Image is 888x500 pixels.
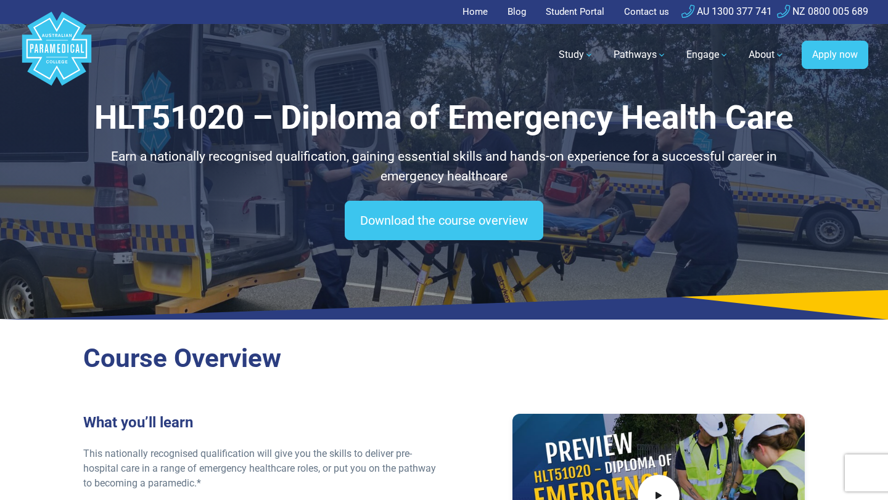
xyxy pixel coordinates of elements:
a: Download the course overview [345,201,543,240]
a: Study [551,38,601,72]
a: NZ 0800 005 689 [777,6,868,17]
a: Apply now [802,41,868,69]
a: About [741,38,792,72]
h1: HLT51020 – Diploma of Emergency Health Care [83,99,805,137]
a: Engage [679,38,736,72]
p: This nationally recognised qualification will give you the skills to deliver pre-hospital care in... [83,446,437,491]
h2: Course Overview [83,343,805,374]
a: Pathways [606,38,674,72]
a: Australian Paramedical College [20,24,94,86]
p: Earn a nationally recognised qualification, gaining essential skills and hands-on experience for ... [83,147,805,186]
h3: What you’ll learn [83,414,437,432]
a: AU 1300 377 741 [681,6,772,17]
